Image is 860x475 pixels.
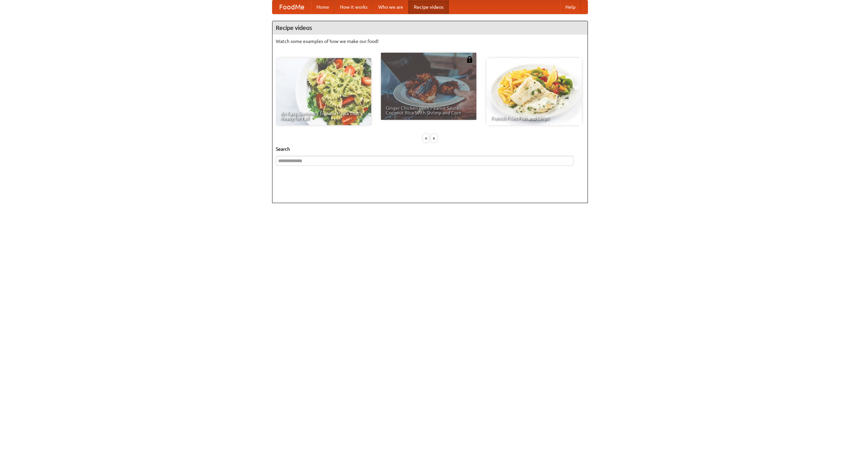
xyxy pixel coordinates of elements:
[373,0,408,14] a: Who we are
[335,0,373,14] a: How it works
[272,21,588,35] h4: Recipe videos
[276,58,371,125] a: An Easy, Summery Tomato Pasta That's Ready for Fall
[423,134,429,142] div: «
[408,0,449,14] a: Recipe videos
[272,0,311,14] a: FoodMe
[281,111,367,121] span: An Easy, Summery Tomato Pasta That's Ready for Fall
[431,134,437,142] div: »
[276,146,584,152] h5: Search
[311,0,335,14] a: Home
[491,116,577,121] span: French Fries Fish and Chips
[560,0,581,14] a: Help
[466,56,473,63] img: 483408.png
[276,38,584,45] p: Watch some examples of how we make our food!
[486,58,582,125] a: French Fries Fish and Chips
